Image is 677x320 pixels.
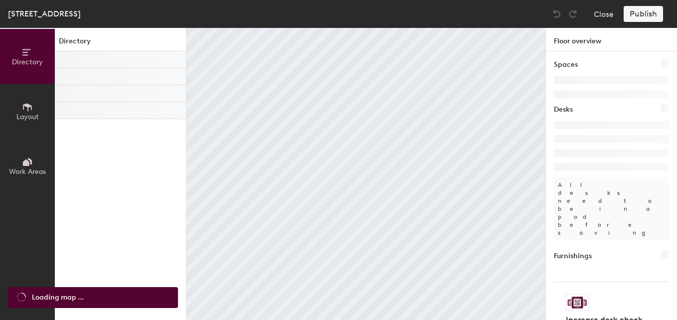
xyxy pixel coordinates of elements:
img: Sticker logo [566,294,589,311]
h1: Spaces [554,59,578,70]
h1: Floor overview [546,28,677,51]
h1: Furnishings [554,251,592,262]
img: Undo [552,9,562,19]
span: Work Areas [9,167,46,176]
div: [STREET_ADDRESS] [8,7,81,20]
h1: Directory [55,36,186,51]
span: Directory [12,58,43,66]
p: All desks need to be in a pod before saving [554,177,669,241]
h1: Desks [554,104,573,115]
button: Close [594,6,614,22]
span: Loading map ... [32,292,84,303]
span: Layout [16,113,39,121]
img: Redo [568,9,578,19]
canvas: Map [186,28,545,320]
